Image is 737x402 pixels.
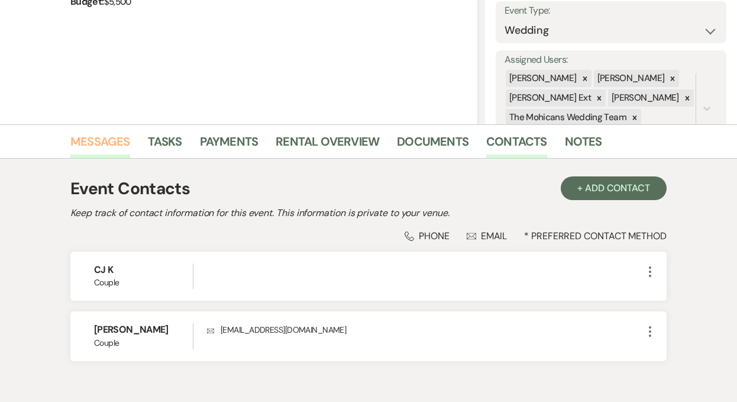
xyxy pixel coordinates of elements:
[148,132,182,158] a: Tasks
[70,206,667,220] h2: Keep track of contact information for this event. This information is private to your venue.
[70,176,190,201] h1: Event Contacts
[608,89,681,107] div: [PERSON_NAME]
[506,89,593,107] div: [PERSON_NAME] Ext
[594,70,667,87] div: [PERSON_NAME]
[94,276,193,289] span: Couple
[94,323,193,336] h6: [PERSON_NAME]
[94,263,193,276] h6: CJ K
[506,109,628,126] div: The Mohicans Wedding Team
[565,132,602,158] a: Notes
[94,337,193,349] span: Couple
[467,230,508,242] div: Email
[405,230,450,242] div: Phone
[505,2,717,20] label: Event Type:
[505,52,717,69] label: Assigned Users:
[276,132,379,158] a: Rental Overview
[200,132,258,158] a: Payments
[70,132,130,158] a: Messages
[561,176,667,200] button: + Add Contact
[506,70,578,87] div: [PERSON_NAME]
[70,230,667,242] div: * Preferred Contact Method
[207,323,643,336] p: [EMAIL_ADDRESS][DOMAIN_NAME]
[397,132,468,158] a: Documents
[486,132,547,158] a: Contacts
